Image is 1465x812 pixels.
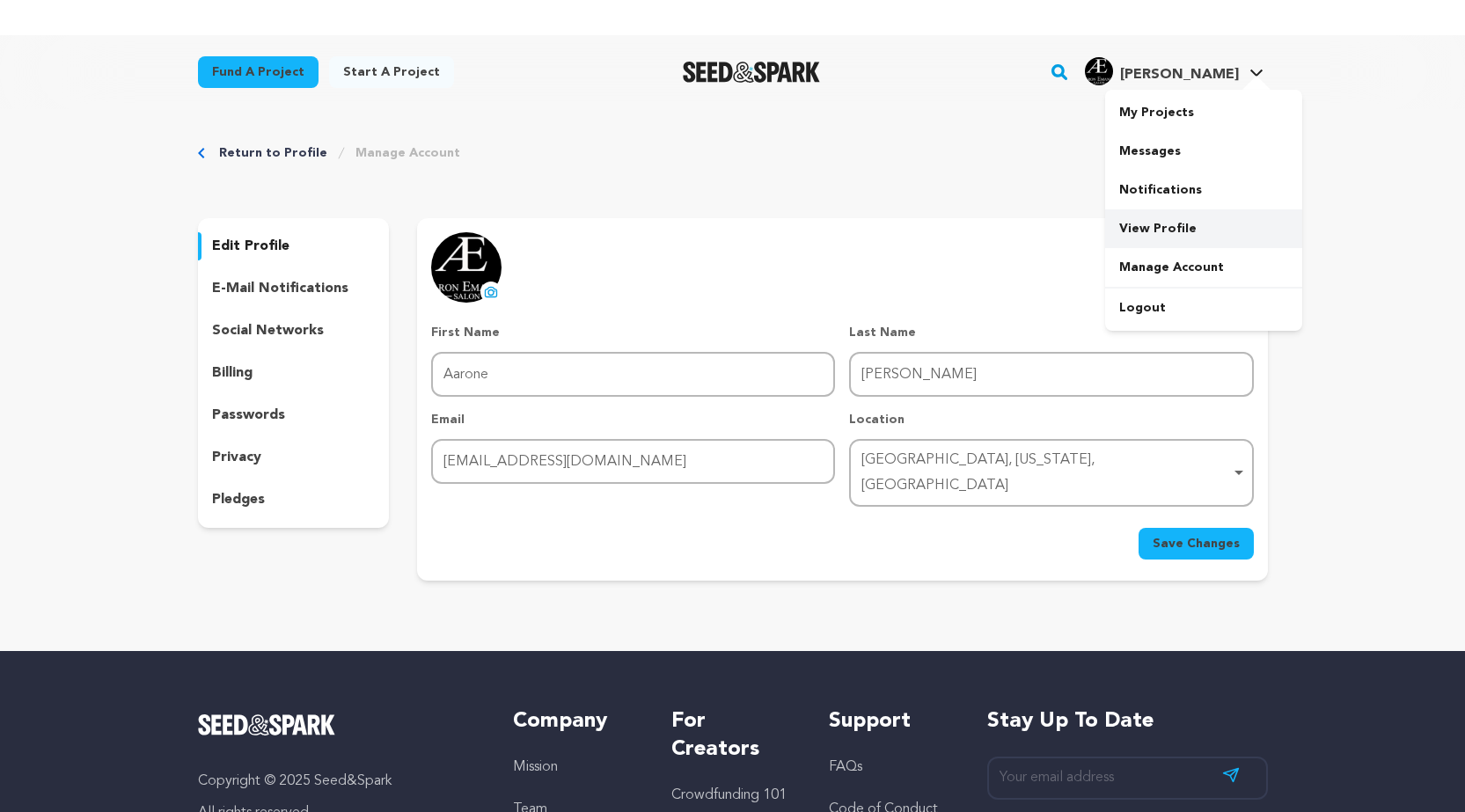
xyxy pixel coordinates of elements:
[431,439,835,484] input: Email
[212,447,261,468] p: privacy
[1105,93,1302,132] a: My Projects
[198,714,336,735] img: Seed&Spark Logo
[849,352,1253,397] input: Last Name
[198,274,390,303] button: e-mail notifications
[212,278,348,299] p: e-mail notifications
[861,448,1230,499] div: [GEOGRAPHIC_DATA], [US_STATE], [GEOGRAPHIC_DATA]
[683,62,821,83] a: Seed&Spark Homepage
[849,324,1253,341] p: Last Name
[212,320,324,341] p: social networks
[198,56,319,88] a: Fund a project
[1105,171,1302,209] a: Notifications
[431,324,835,341] p: First Name
[198,359,390,387] button: billing
[431,411,835,428] p: Email
[198,714,479,735] a: Seed&Spark Homepage
[829,760,862,774] a: FAQs
[683,62,821,83] img: Seed&Spark Logo Dark Mode
[198,771,479,792] p: Copyright © 2025 Seed&Spark
[212,489,265,510] p: pledges
[1153,535,1240,552] span: Save Changes
[513,760,558,774] a: Mission
[329,56,454,88] a: Start a project
[829,707,951,735] h5: Support
[198,486,390,514] button: pledges
[987,757,1268,800] input: Your email address
[671,707,794,764] h5: For Creators
[198,401,390,429] button: passwords
[198,144,1268,162] div: Breadcrumb
[1105,248,1302,287] a: Manage Account
[1081,54,1267,91] span: Aarone M.'s Profile
[1081,54,1267,85] a: Aarone M.'s Profile
[1105,132,1302,171] a: Messages
[212,236,289,257] p: edit profile
[513,707,635,735] h5: Company
[671,788,787,802] a: Crowdfunding 101
[198,232,390,260] button: edit profile
[212,405,285,426] p: passwords
[212,362,253,384] p: billing
[1139,528,1254,560] button: Save Changes
[1085,57,1113,85] img: bddb8094001b4ac4.png
[1105,209,1302,248] a: View Profile
[1105,289,1302,327] a: Logout
[198,317,390,345] button: social networks
[1085,57,1239,85] div: Aarone M.'s Profile
[198,443,390,472] button: privacy
[987,707,1268,735] h5: Stay up to date
[431,352,835,397] input: First Name
[355,144,460,162] a: Manage Account
[849,411,1253,428] p: Location
[219,144,327,162] a: Return to Profile
[1120,68,1239,82] span: [PERSON_NAME]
